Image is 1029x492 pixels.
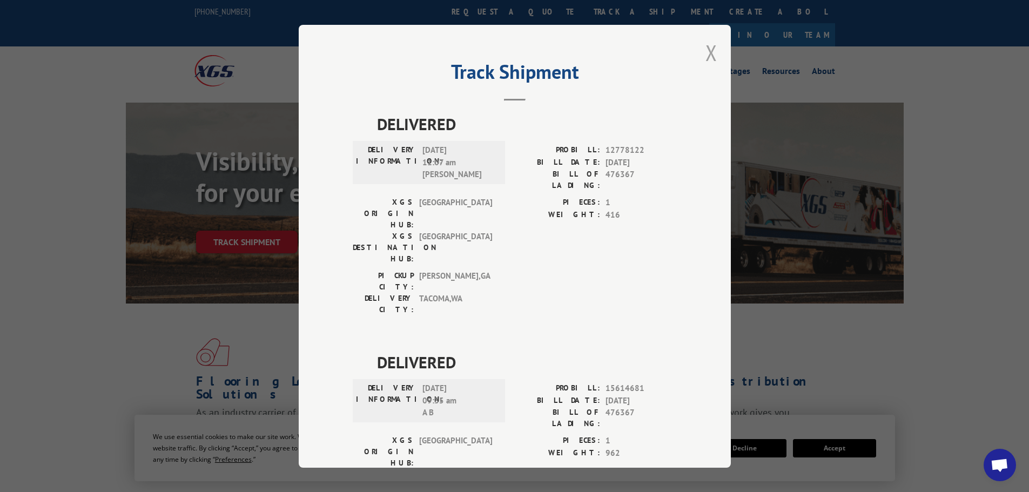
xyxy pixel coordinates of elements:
[984,449,1016,481] div: Open chat
[606,447,677,459] span: 962
[419,270,492,293] span: [PERSON_NAME] , GA
[419,435,492,469] span: [GEOGRAPHIC_DATA]
[377,112,677,136] span: DELIVERED
[515,407,600,429] label: BILL OF LADING:
[606,435,677,447] span: 1
[606,407,677,429] span: 476367
[606,169,677,191] span: 476367
[515,197,600,209] label: PIECES:
[705,38,717,67] button: Close modal
[515,447,600,459] label: WEIGHT:
[422,382,495,419] span: [DATE] 09:35 am A B
[606,144,677,157] span: 12778122
[353,64,677,85] h2: Track Shipment
[419,293,492,315] span: TACOMA , WA
[515,208,600,221] label: WEIGHT:
[515,435,600,447] label: PIECES:
[377,350,677,374] span: DELIVERED
[606,382,677,395] span: 15614681
[353,231,414,265] label: XGS DESTINATION HUB:
[353,270,414,293] label: PICKUP CITY:
[356,144,417,181] label: DELIVERY INFORMATION:
[419,197,492,231] span: [GEOGRAPHIC_DATA]
[606,208,677,221] span: 416
[419,231,492,265] span: [GEOGRAPHIC_DATA]
[515,394,600,407] label: BILL DATE:
[356,382,417,419] label: DELIVERY INFORMATION:
[606,197,677,209] span: 1
[606,394,677,407] span: [DATE]
[515,382,600,395] label: PROBILL:
[515,156,600,169] label: BILL DATE:
[606,156,677,169] span: [DATE]
[422,144,495,181] span: [DATE] 11:07 am [PERSON_NAME]
[515,169,600,191] label: BILL OF LADING:
[515,144,600,157] label: PROBILL:
[353,293,414,315] label: DELIVERY CITY:
[353,197,414,231] label: XGS ORIGIN HUB:
[353,435,414,469] label: XGS ORIGIN HUB:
